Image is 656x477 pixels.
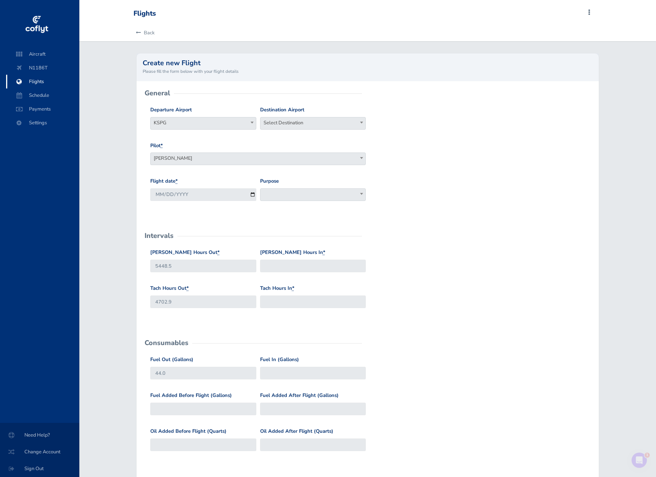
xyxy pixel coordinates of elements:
[150,356,193,364] label: Fuel Out (Gallons)
[260,117,366,128] span: Select Destination
[14,61,72,75] span: N1186T
[150,284,189,292] label: Tach Hours Out
[14,102,72,116] span: Payments
[187,285,189,292] abbr: required
[14,116,72,130] span: Settings
[150,142,163,150] label: Pilot
[24,13,49,36] img: coflyt logo
[151,117,256,128] span: KSPG
[260,392,339,400] label: Fuel Added After Flight (Gallons)
[630,451,648,469] iframe: Intercom live chat
[150,153,366,165] span: Kiko Jeanteete
[150,249,220,257] label: [PERSON_NAME] Hours Out
[133,10,156,18] div: Flights
[151,153,365,164] span: Kiko Jeanteete
[9,445,70,459] span: Change Account
[143,68,593,75] small: Please fill the form below with your flight details
[292,285,294,292] abbr: required
[260,106,304,114] label: Destination Airport
[14,75,72,88] span: Flights
[145,90,170,96] h2: General
[260,427,333,435] label: Oil Added After Flight (Quarts)
[175,178,178,185] abbr: required
[150,117,256,130] span: KSPG
[145,232,174,239] h2: Intervals
[14,88,72,102] span: Schedule
[150,106,192,114] label: Departure Airport
[9,428,70,442] span: Need Help?
[9,462,70,475] span: Sign Out
[14,47,72,61] span: Aircraft
[161,142,163,149] abbr: required
[260,117,366,130] span: Select Destination
[150,427,227,435] label: Oil Added Before Flight (Quarts)
[260,284,294,292] label: Tach Hours In
[260,356,299,364] label: Fuel In (Gallons)
[150,392,232,400] label: Fuel Added Before Flight (Gallons)
[145,339,188,346] h2: Consumables
[133,24,154,41] a: Back
[260,249,325,257] label: [PERSON_NAME] Hours In
[217,249,220,256] abbr: required
[260,177,279,185] label: Purpose
[646,451,652,457] span: 1
[323,249,325,256] abbr: required
[150,177,178,185] label: Flight date
[143,59,593,66] h2: Create new Flight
